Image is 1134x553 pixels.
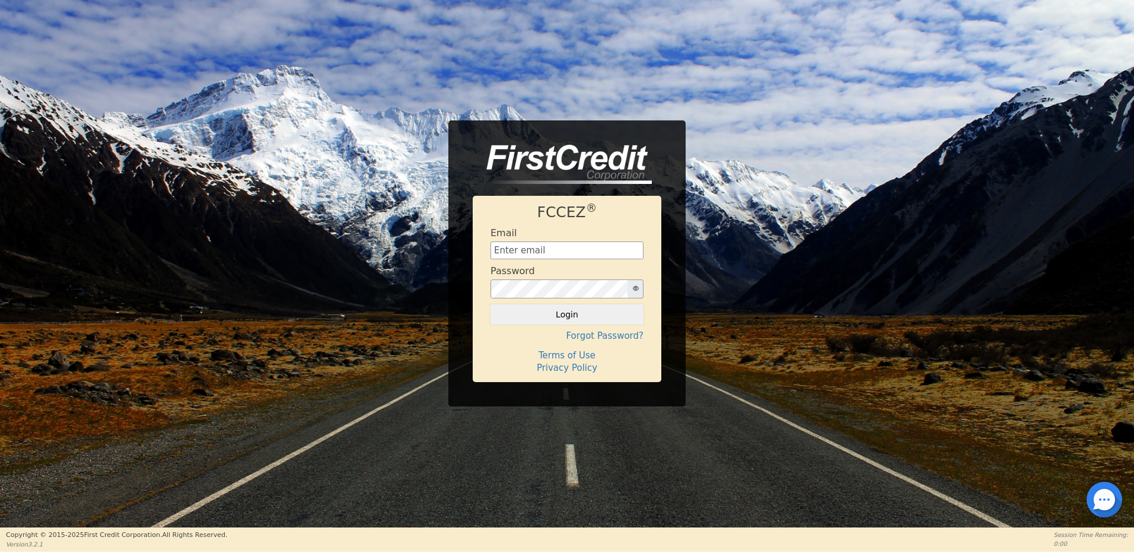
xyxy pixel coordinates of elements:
[490,350,644,361] h4: Terms of Use
[490,304,644,325] button: Login
[1054,530,1128,539] p: Session Time Remaining:
[1054,539,1128,548] p: 0:00
[6,540,227,549] p: Version 3.2.1
[490,227,517,239] h4: Email
[490,279,628,298] input: password
[490,241,644,259] input: Enter email
[473,145,652,184] img: logo-CMu_cnol.png
[490,204,644,221] h1: FCCEZ
[490,265,535,276] h4: Password
[586,202,597,214] sup: ®
[490,363,644,373] h4: Privacy Policy
[162,531,227,539] span: All Rights Reserved.
[6,530,227,541] p: Copyright © 2015- 2025 First Credit Corporation.
[490,330,644,341] h4: Forgot Password?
